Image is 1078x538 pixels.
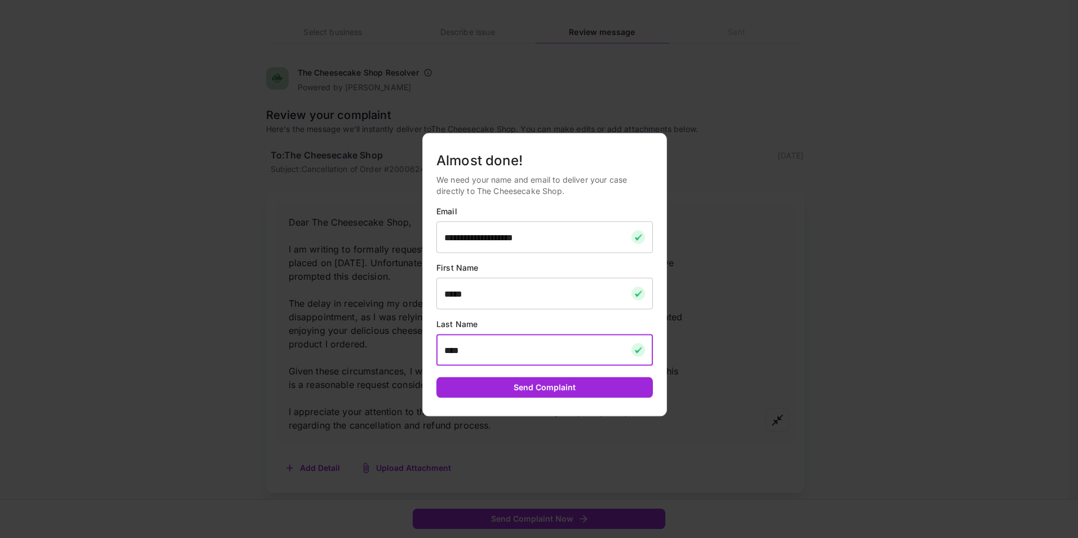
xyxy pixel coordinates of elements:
[436,377,653,398] button: Send Complaint
[631,287,645,301] img: checkmark
[436,152,653,170] h5: Almost done!
[436,319,653,330] p: Last Name
[436,174,653,197] p: We need your name and email to deliver your case directly to The Cheesecake Shop.
[436,206,653,217] p: Email
[631,231,645,244] img: checkmark
[436,262,653,274] p: First Name
[631,343,645,357] img: checkmark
